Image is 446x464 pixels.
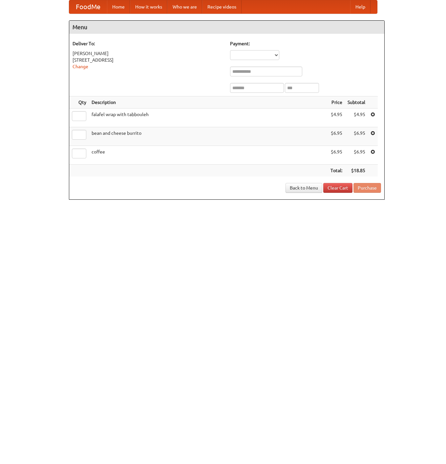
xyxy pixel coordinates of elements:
[328,165,345,177] th: Total:
[353,183,381,193] button: Purchase
[69,21,384,34] h4: Menu
[167,0,202,13] a: Who we are
[328,109,345,127] td: $4.95
[202,0,242,13] a: Recipe videos
[73,57,223,63] div: [STREET_ADDRESS]
[345,165,368,177] th: $18.85
[345,146,368,165] td: $6.95
[130,0,167,13] a: How it works
[345,109,368,127] td: $4.95
[89,146,328,165] td: coffee
[89,109,328,127] td: falafel wrap with tabbouleh
[345,127,368,146] td: $6.95
[350,0,371,13] a: Help
[328,96,345,109] th: Price
[73,50,223,57] div: [PERSON_NAME]
[69,0,107,13] a: FoodMe
[89,96,328,109] th: Description
[107,0,130,13] a: Home
[69,96,89,109] th: Qty
[328,146,345,165] td: $6.95
[73,40,223,47] h5: Deliver To:
[345,96,368,109] th: Subtotal
[89,127,328,146] td: bean and cheese burrito
[230,40,381,47] h5: Payment:
[328,127,345,146] td: $6.95
[323,183,352,193] a: Clear Cart
[286,183,322,193] a: Back to Menu
[73,64,88,69] a: Change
